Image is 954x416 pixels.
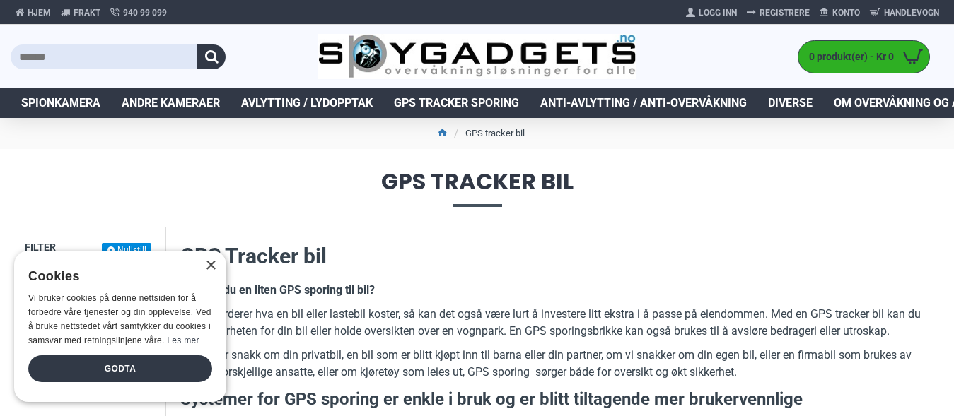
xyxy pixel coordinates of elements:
[318,34,636,80] img: SpyGadgets.no
[832,6,860,19] span: Konto
[394,95,519,112] span: GPS Tracker Sporing
[28,261,203,292] div: Cookies
[530,88,757,118] a: Anti-avlytting / Anti-overvåkning
[180,347,930,381] p: Om det er snakk om din privatbil, en bil som er blitt kjøpt inn til barna eller din partner, om v...
[815,1,865,24] a: Konto
[123,6,167,19] span: 940 99 099
[14,170,940,206] span: GPS tracker bil
[865,1,944,24] a: Handlevogn
[28,6,51,19] span: Hjem
[180,306,930,340] p: Om vi vurderer hva en bil eller lastebil koster, så kan det også være lurt å investere litt ekstr...
[757,88,823,118] a: Diverse
[768,95,813,112] span: Diverse
[28,293,211,345] span: Vi bruker cookies på denne nettsiden for å forbedre våre tjenester og din opplevelse. Ved å bruke...
[74,6,100,19] span: Frakt
[205,261,216,271] div: Close
[180,283,375,297] b: Trenger du en liten GPS sporing til bil?
[11,88,111,118] a: Spionkamera
[25,242,56,253] span: Filter
[760,6,810,19] span: Registrere
[699,6,737,19] span: Logg Inn
[102,243,151,257] button: Nullstill
[798,41,929,73] a: 0 produkt(er) - Kr 0
[231,88,383,118] a: Avlytting / Lydopptak
[167,335,199,345] a: Les mer, opens a new window
[383,88,530,118] a: GPS Tracker Sporing
[681,1,742,24] a: Logg Inn
[884,6,939,19] span: Handlevogn
[798,49,897,64] span: 0 produkt(er) - Kr 0
[241,95,373,112] span: Avlytting / Lydopptak
[122,95,220,112] span: Andre kameraer
[28,355,212,382] div: Godta
[21,95,100,112] span: Spionkamera
[180,388,930,412] h3: Systemer for GPS sporing er enkle i bruk og er blitt tiltagende mer brukervennlige
[540,95,747,112] span: Anti-avlytting / Anti-overvåkning
[180,242,930,271] h2: GPS Tracker bil
[111,88,231,118] a: Andre kameraer
[742,1,815,24] a: Registrere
